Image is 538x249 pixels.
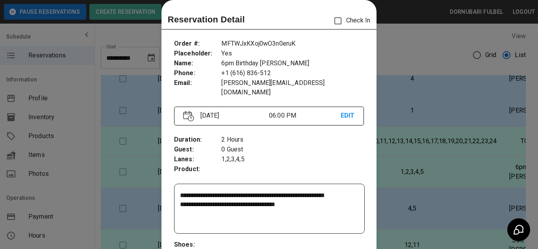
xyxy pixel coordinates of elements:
p: Yes [221,49,364,59]
p: 1,2,3,4,5 [221,155,364,164]
p: EDIT [341,111,355,121]
p: Check In [330,13,370,29]
p: Phone : [174,68,222,78]
p: 06:00 PM [269,111,341,120]
p: Guest : [174,145,222,155]
p: Reservation Detail [168,13,245,26]
p: 2 Hours [221,135,364,145]
p: [DATE] [197,111,269,120]
p: Order # : [174,39,222,49]
p: 0 Guest [221,145,364,155]
p: Lanes : [174,155,222,164]
img: Vector [183,111,194,122]
p: [PERSON_NAME][EMAIL_ADDRESS][DOMAIN_NAME] [221,78,364,97]
p: MFTWJxKXoj0wO3n0eruK [221,39,364,49]
p: Product : [174,164,222,174]
p: Placeholder : [174,49,222,59]
p: Name : [174,59,222,68]
p: +1 (616) 836-512 [221,68,364,78]
p: 6pm Birthday [PERSON_NAME] [221,59,364,68]
p: Email : [174,78,222,88]
p: Duration : [174,135,222,145]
